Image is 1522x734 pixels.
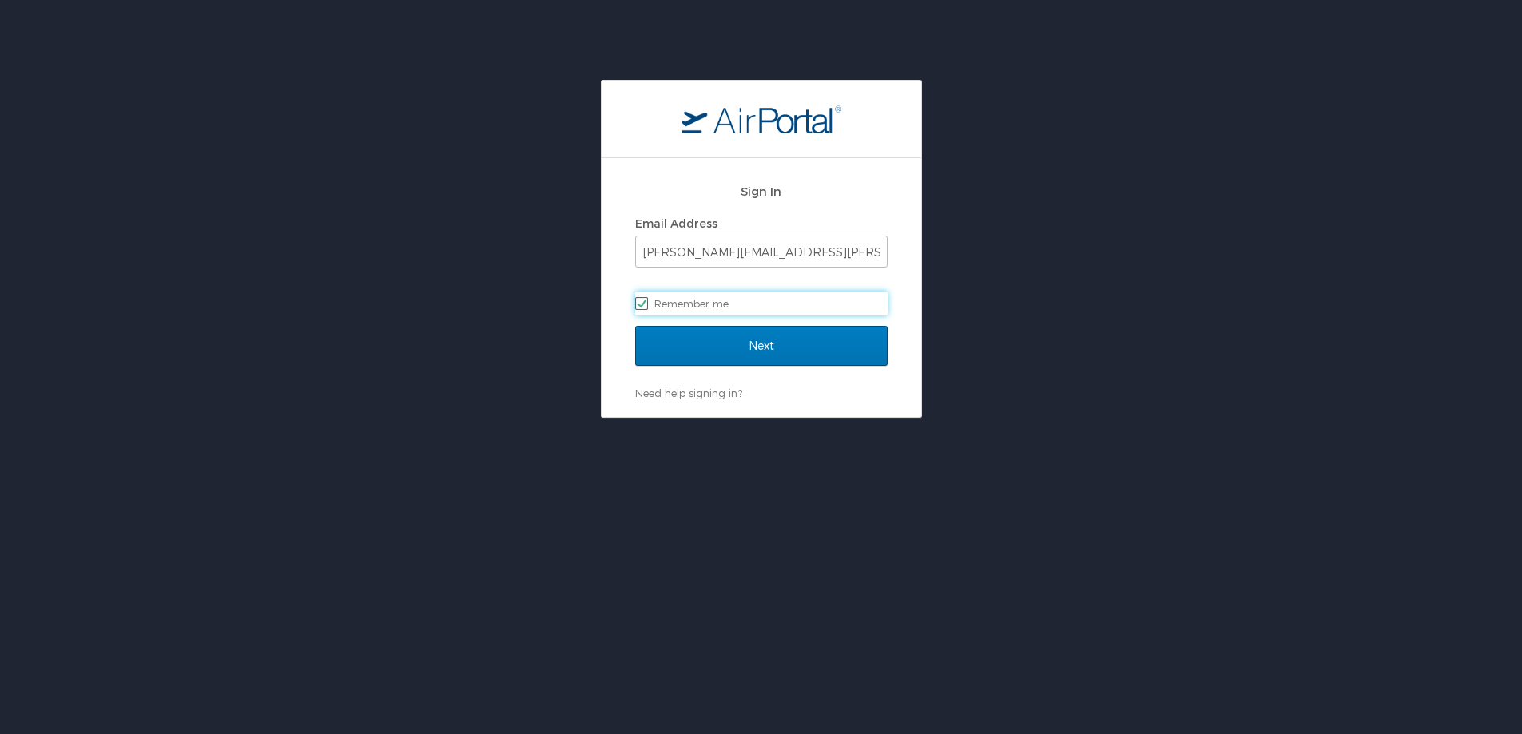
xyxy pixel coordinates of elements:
label: Remember me [635,292,888,315]
img: logo [682,105,841,133]
h2: Sign In [635,182,888,200]
a: Need help signing in? [635,387,742,399]
input: Next [635,326,888,366]
label: Email Address [635,216,717,230]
